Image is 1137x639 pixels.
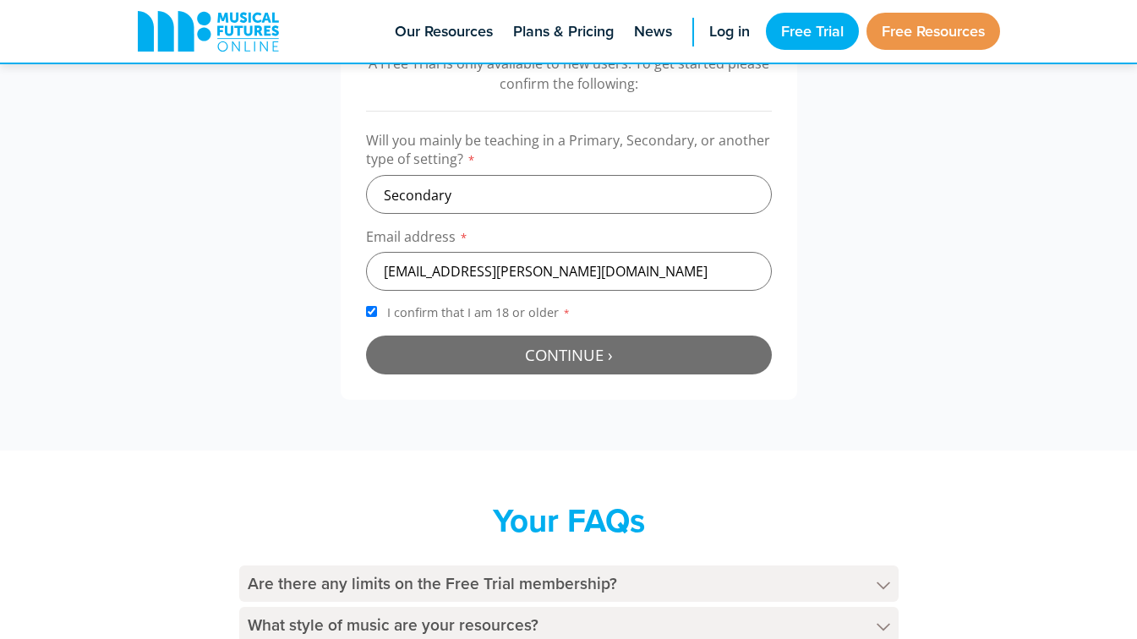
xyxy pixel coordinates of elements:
[366,131,772,175] label: Will you mainly be teaching in a Primary, Secondary, or another type of setting?
[366,336,772,374] button: Continue ›
[709,20,750,43] span: Log in
[395,20,493,43] span: Our Resources
[384,304,574,320] span: I confirm that I am 18 or older
[634,20,672,43] span: News
[525,344,613,365] span: Continue ›
[366,227,772,252] label: Email address
[239,501,899,540] h2: Your FAQs
[766,13,859,50] a: Free Trial
[239,565,899,602] h4: Are there any limits on the Free Trial membership?
[366,306,377,317] input: I confirm that I am 18 or older*
[513,20,614,43] span: Plans & Pricing
[366,53,772,94] p: A Free Trial is only available to new users. To get started please confirm the following:
[866,13,1000,50] a: Free Resources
